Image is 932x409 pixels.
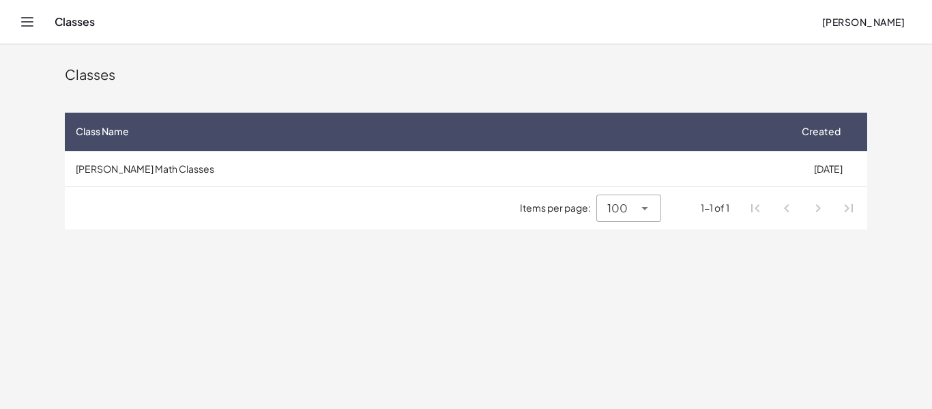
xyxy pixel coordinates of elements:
td: [PERSON_NAME] Math Classes [65,151,789,186]
button: Toggle navigation [16,11,38,33]
span: [PERSON_NAME] [821,16,905,28]
div: Classes [65,65,867,84]
span: 100 [607,200,628,216]
span: Class Name [76,124,129,139]
span: Created [802,124,841,139]
nav: Pagination Navigation [740,193,864,224]
button: [PERSON_NAME] [811,10,916,34]
div: 1-1 of 1 [701,201,729,215]
span: Items per page: [520,201,596,215]
td: [DATE] [789,151,867,186]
